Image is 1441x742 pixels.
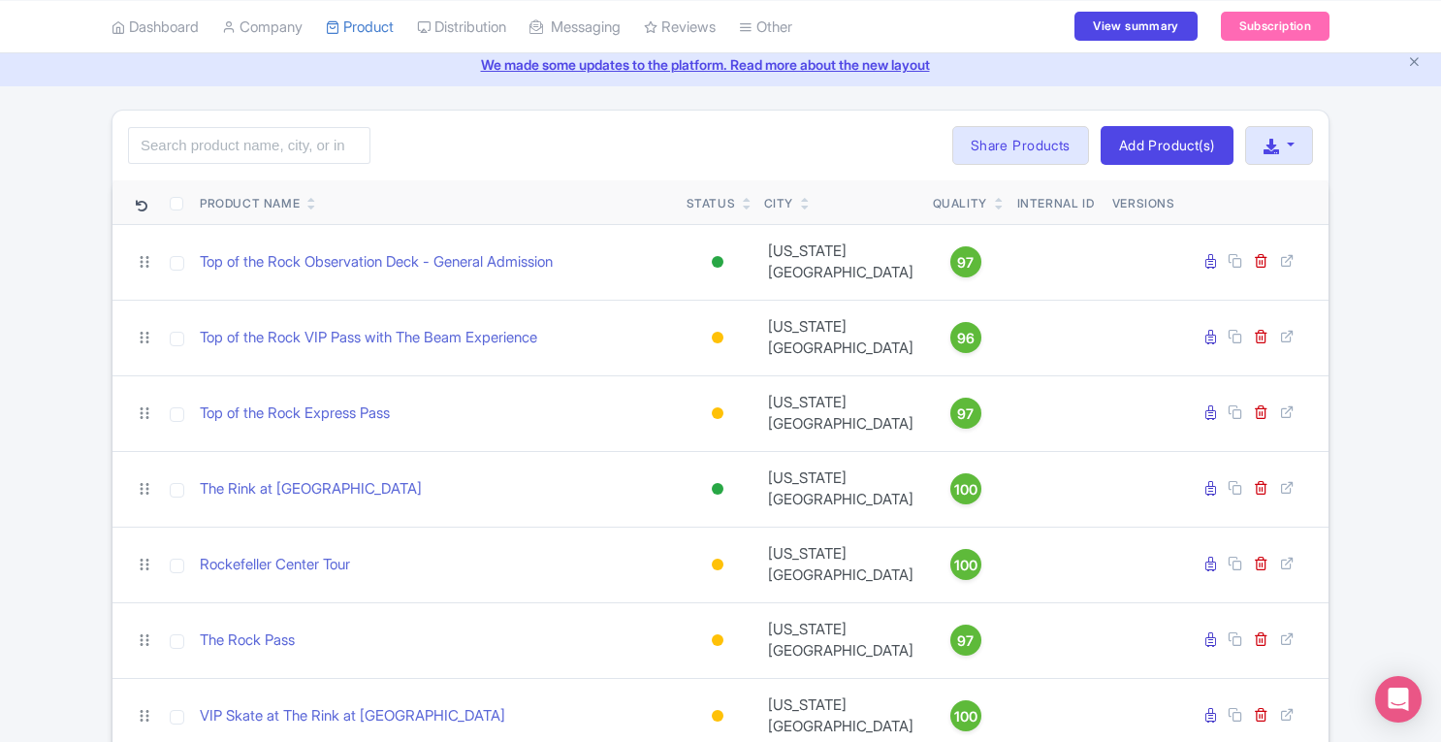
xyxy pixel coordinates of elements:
[200,327,537,349] a: Top of the Rock VIP Pass with The Beam Experience
[1407,52,1422,75] button: Close announcement
[708,248,727,276] div: Active
[933,473,999,504] a: 100
[933,549,999,580] a: 100
[200,195,300,212] div: Product Name
[933,322,999,353] a: 96
[200,629,295,652] a: The Rock Pass
[708,551,727,579] div: Building
[708,324,727,352] div: Building
[954,479,977,500] span: 100
[933,195,987,212] div: Quality
[1221,12,1329,41] a: Subscription
[952,126,1089,165] a: Share Products
[1101,126,1233,165] a: Add Product(s)
[1074,12,1197,41] a: View summary
[933,398,999,429] a: 97
[1007,180,1105,225] th: Internal ID
[708,702,727,730] div: Building
[957,630,974,652] span: 97
[756,224,925,300] td: [US_STATE][GEOGRAPHIC_DATA]
[708,400,727,428] div: Building
[12,54,1429,75] a: We made some updates to the platform. Read more about the new layout
[764,195,793,212] div: City
[128,127,370,164] input: Search product name, city, or interal id
[708,475,727,503] div: Active
[200,403,390,425] a: Top of the Rock Express Pass
[933,246,999,277] a: 97
[1105,180,1183,225] th: Versions
[756,602,925,678] td: [US_STATE][GEOGRAPHIC_DATA]
[957,328,975,349] span: 96
[756,375,925,451] td: [US_STATE][GEOGRAPHIC_DATA]
[933,625,999,656] a: 97
[957,403,974,425] span: 97
[756,300,925,375] td: [US_STATE][GEOGRAPHIC_DATA]
[200,251,553,274] a: Top of the Rock Observation Deck - General Admission
[200,554,350,576] a: Rockefeller Center Tour
[954,706,977,727] span: 100
[954,555,977,576] span: 100
[957,252,974,274] span: 97
[200,478,422,500] a: The Rink at [GEOGRAPHIC_DATA]
[200,705,505,727] a: VIP Skate at The Rink at [GEOGRAPHIC_DATA]
[1375,676,1422,723] div: Open Intercom Messenger
[756,451,925,527] td: [US_STATE][GEOGRAPHIC_DATA]
[708,627,727,655] div: Building
[933,700,999,731] a: 100
[687,195,736,212] div: Status
[756,527,925,602] td: [US_STATE][GEOGRAPHIC_DATA]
